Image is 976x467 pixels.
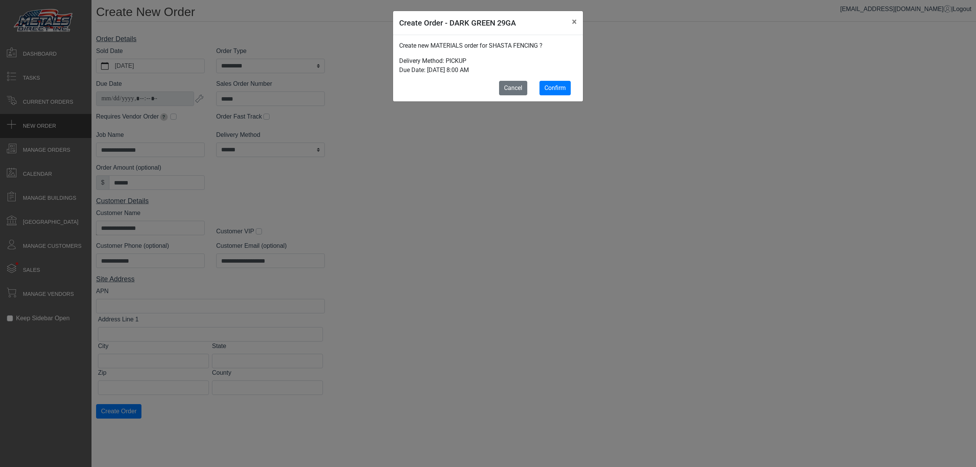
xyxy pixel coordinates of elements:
button: Cancel [499,81,527,95]
h5: Create Order - DARK GREEN 29GA [399,17,516,29]
p: Delivery Method: PICKUP Due Date: [DATE] 8:00 AM [399,56,577,75]
button: Close [566,11,583,32]
span: Confirm [544,84,566,91]
button: Confirm [539,81,571,95]
p: Create new MATERIALS order for SHASTA FENCING ? [399,41,577,50]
